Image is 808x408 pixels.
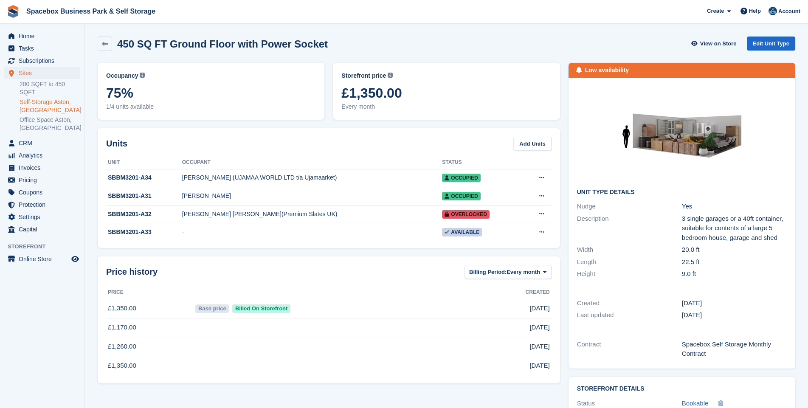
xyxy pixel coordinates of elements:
span: CRM [19,137,70,149]
a: Spacebox Business Park & Self Storage [23,4,159,18]
span: Tasks [19,42,70,54]
a: Self-Storage Aston, [GEOGRAPHIC_DATA] [20,98,80,114]
span: Protection [19,199,70,211]
img: stora-icon-8386f47178a22dfd0bd8f6a31ec36ba5ce8667c1dd55bd0f319d3a0aa187defe.svg [7,5,20,18]
div: Last updated [577,310,682,320]
th: Price [106,286,194,299]
span: 75% [106,85,316,101]
span: Account [778,7,800,16]
a: menu [4,174,80,186]
span: Capital [19,223,70,235]
div: Created [577,298,682,308]
span: [DATE] [529,361,549,371]
a: menu [4,30,80,42]
span: 1/4 units available [106,102,316,111]
span: Subscriptions [19,55,70,67]
span: Base price [195,304,229,313]
div: SBBM3201-A32 [106,210,182,219]
span: [DATE] [529,304,549,313]
h2: 450 SQ FT Ground Floor with Power Socket [117,38,328,50]
a: menu [4,199,80,211]
td: £1,170.00 [106,318,194,337]
th: Status [442,156,521,169]
span: Storefront [8,242,84,251]
span: Overlocked [442,210,490,219]
a: menu [4,137,80,149]
div: Spacebox Self Storage Monthly Contract [682,340,787,359]
div: [PERSON_NAME] (UJAMAA WORLD LTD t/a Ujamaarket) [182,173,442,182]
div: Low availability [585,66,629,75]
span: Storefront price [341,71,386,80]
div: Yes [682,202,787,211]
div: Contract [577,340,682,359]
a: Edit Unit Type [747,37,795,51]
span: Bookable [682,400,709,407]
span: Billing Period: [469,268,507,276]
span: Price history [106,265,158,278]
div: Width [577,245,682,255]
div: Height [577,269,682,279]
span: Help [749,7,761,15]
div: [PERSON_NAME] [PERSON_NAME](Premium Slates UK) [182,210,442,219]
span: Create [707,7,724,15]
img: icon-info-grey-7440780725fd019a000dd9b08b2336e03edf1995a4989e88bcd33f0948082b44.svg [140,73,145,78]
a: menu [4,211,80,223]
span: Online Store [19,253,70,265]
span: Occupied [442,174,480,182]
span: Invoices [19,162,70,174]
a: Office Space Aston, [GEOGRAPHIC_DATA] [20,116,80,132]
a: Preview store [70,254,80,264]
h2: Units [106,137,127,150]
a: menu [4,55,80,67]
div: 22.5 ft [682,257,787,267]
div: Length [577,257,682,267]
span: Settings [19,211,70,223]
div: Description [577,214,682,243]
a: menu [4,42,80,54]
div: SBBM3201-A34 [106,173,182,182]
div: SBBM3201-A31 [106,191,182,200]
h2: Storefront Details [577,385,787,392]
span: Created [526,288,550,296]
button: Billing Period: Every month [465,265,552,279]
div: [PERSON_NAME] [182,191,442,200]
td: £1,260.00 [106,337,194,356]
div: SBBM3201-A33 [106,228,182,236]
div: [DATE] [682,310,787,320]
a: menu [4,253,80,265]
span: [DATE] [529,323,549,332]
div: Nudge [577,202,682,211]
td: £1,350.00 [106,356,194,375]
a: Add Units [513,137,551,151]
a: View on Store [690,37,740,51]
span: Available [442,228,482,236]
div: 20.0 ft [682,245,787,255]
h2: Unit Type details [577,189,787,196]
span: Every month [507,268,540,276]
img: icon-info-grey-7440780725fd019a000dd9b08b2336e03edf1995a4989e88bcd33f0948082b44.svg [388,73,393,78]
td: £1,350.00 [106,299,194,318]
div: [DATE] [682,298,787,308]
img: Daud [769,7,777,15]
span: Occupancy [106,71,138,80]
span: £1,350.00 [341,85,551,101]
span: [DATE] [529,342,549,352]
span: Billed On Storefront [232,304,290,313]
span: Home [19,30,70,42]
div: 9.0 ft [682,269,787,279]
span: View on Store [700,39,737,48]
a: menu [4,223,80,235]
a: menu [4,67,80,79]
span: Every month [341,102,551,111]
span: Sites [19,67,70,79]
td: - [182,223,442,241]
img: 400-sqft-unit.jpg [618,87,746,182]
div: 3 single garages or a 40ft container, suitable for contents of a large 5 bedroom house, garage an... [682,214,787,243]
a: 200 SQFT to 450 SQFT [20,80,80,96]
span: Occupied [442,192,480,200]
a: menu [4,149,80,161]
th: Occupant [182,156,442,169]
span: Pricing [19,174,70,186]
a: menu [4,162,80,174]
th: Unit [106,156,182,169]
